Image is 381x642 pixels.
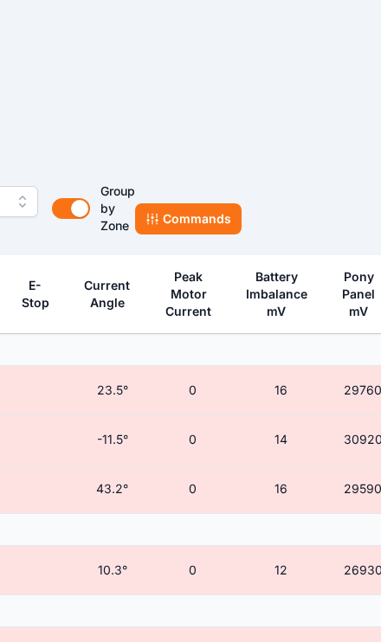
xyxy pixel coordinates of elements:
td: 10.3° [72,546,152,595]
button: Commands [135,203,242,234]
td: 12 [233,546,329,595]
td: 0 [152,465,233,514]
td: 16 [233,366,329,415]
td: -11.5° [72,415,152,465]
td: 16 [233,465,329,514]
td: 0 [152,415,233,465]
div: E-Stop [20,277,50,311]
td: 14 [233,415,329,465]
span: Group by Zone [100,183,135,233]
button: Peak Motor Current [163,256,223,332]
button: E-Stop [20,265,61,324]
td: 23.5° [72,366,152,415]
div: Current Angle [82,277,132,311]
button: Current Angle [82,265,142,324]
div: Peak Motor Current [163,268,215,320]
td: 0 [152,546,233,595]
button: Battery Imbalance mV [243,256,319,332]
td: 43.2° [72,465,152,514]
div: Battery Imbalance mV [243,268,310,320]
div: Pony Panel mV [339,268,378,320]
td: 0 [152,366,233,415]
